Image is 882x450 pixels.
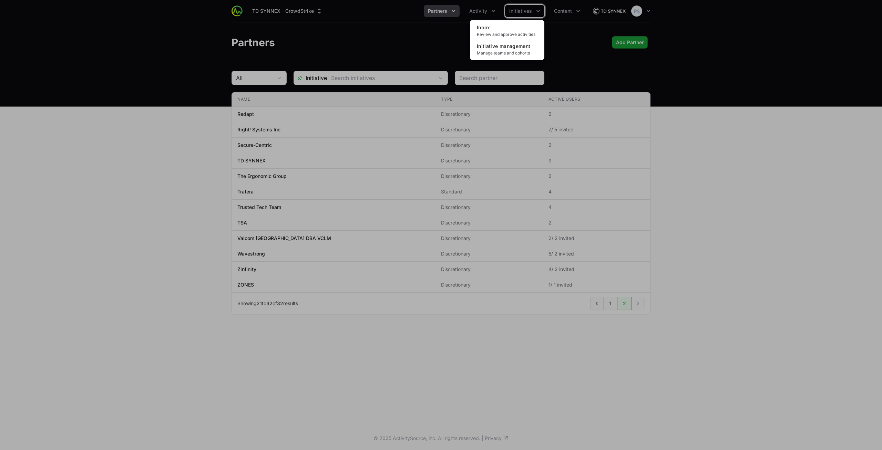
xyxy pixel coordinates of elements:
div: Main navigation [243,5,584,17]
div: Initiatives menu [505,5,544,17]
span: Initiative management [477,43,530,49]
a: Initiative managementManage teams and cohorts [471,40,543,59]
span: Inbox [477,24,490,30]
span: Review and approve activities [477,32,537,37]
a: InboxReview and approve activities [471,21,543,40]
span: Manage teams and cohorts [477,50,537,56]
